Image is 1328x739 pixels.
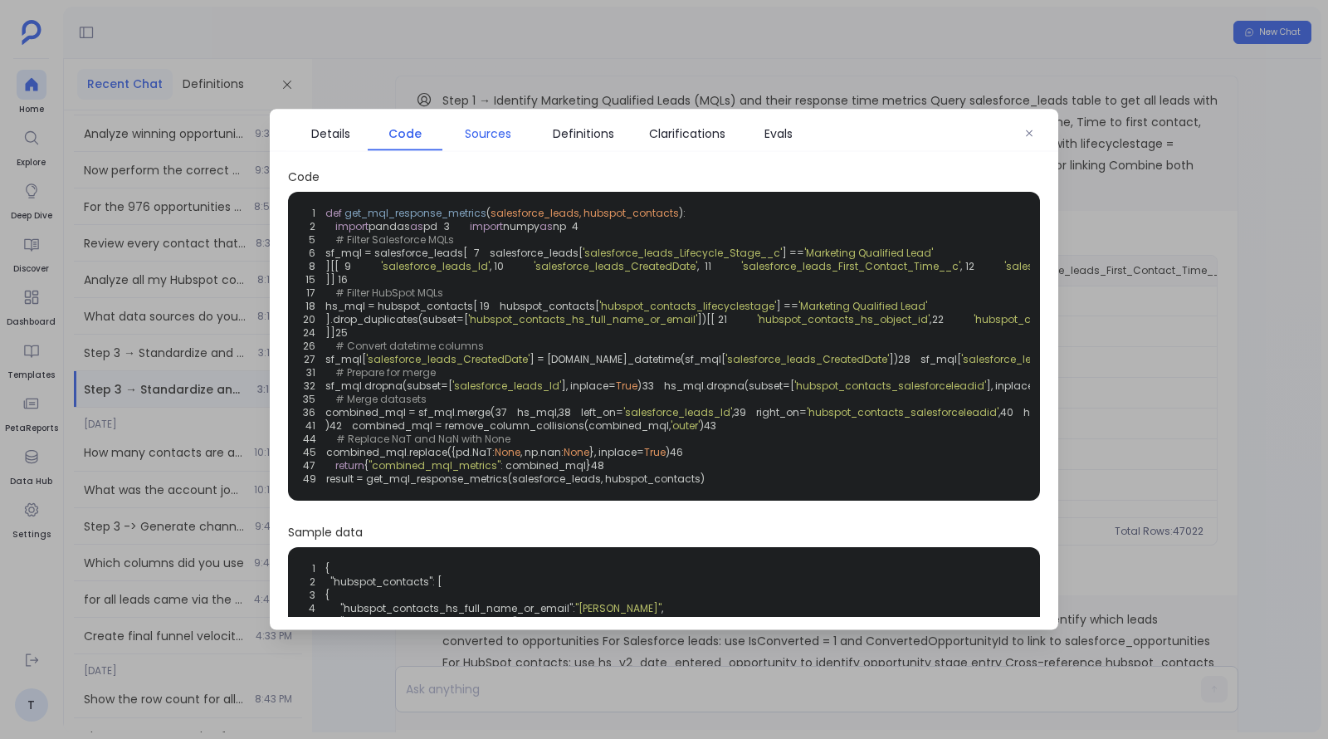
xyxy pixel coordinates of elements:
[776,299,798,313] span: ] ==
[303,393,325,406] span: 35
[662,602,663,615] span: ,
[325,379,452,393] span: sf_mql.dropna(subset=[
[366,352,530,366] span: 'salesforce_leads_CreatedDate'
[303,366,325,379] span: 31
[889,352,898,366] span: ])
[491,260,514,273] span: 10
[553,125,614,143] span: Definitions
[330,419,352,433] span: 42
[998,405,1000,419] span: ,
[539,219,553,233] span: as
[495,406,517,419] span: 37
[410,219,423,233] span: as
[699,260,721,273] span: 11
[335,232,454,247] span: # Filter Salesforce MQLs
[335,273,358,286] span: 16
[303,207,325,220] span: 1
[293,575,325,589] span: 2
[725,352,889,366] span: 'salesforce_leads_CreatedDate'
[465,125,511,143] span: Sources
[293,602,325,615] span: 4
[293,562,325,575] span: 1
[500,299,599,313] span: hubspot_contacts[
[591,459,614,472] span: 48
[369,458,500,472] span: "combined_mql_metrics"
[559,406,581,419] span: 38
[757,312,930,326] span: 'hubspot_contacts_hs_object_id'
[340,602,573,615] span: "hubspot_contacts_hs_full_name_or_email"
[697,312,715,326] span: ])[[
[490,246,583,260] span: salesforce_leads[
[960,259,962,273] span: ,
[452,379,561,393] span: 'salesforce_leads_Id'
[303,220,325,233] span: 2
[503,219,539,233] span: numpy
[1004,259,1237,273] span: 'salesforce_leads_Time_to_first_contact__c'
[303,406,325,419] span: 36
[336,432,510,446] span: # Replace NaT and NaN with None
[666,445,670,459] span: )
[330,575,432,589] span: "hubspot_contacts"
[671,418,700,433] span: 'outer'
[369,219,410,233] span: pandas
[335,326,358,340] span: 25
[335,365,436,379] span: # Prepare for merge
[697,259,699,273] span: ,
[303,313,325,326] span: 20
[553,219,566,233] span: np
[930,312,931,326] span: ,
[352,418,671,433] span: combined_mql = remove_column_collisions(combined_mql,
[311,125,350,143] span: Details
[679,206,686,220] span: ):
[644,445,666,459] span: True
[303,260,325,273] span: 8
[561,379,616,393] span: ], inplace=
[583,246,782,260] span: 'salesforce_leads_Lifecycle_Stage__c'
[642,379,664,393] span: 33
[423,219,437,233] span: pd
[303,340,325,353] span: 26
[293,589,1035,602] span: {
[732,405,734,419] span: ,
[782,246,804,260] span: ] ==
[715,313,737,326] span: 21
[670,446,693,459] span: 46
[664,379,794,393] span: hs_mql.dropna(subset=[
[589,445,644,459] span: }, inplace=
[616,379,637,393] span: True
[432,575,442,589] span: : [
[303,273,325,286] span: 15
[807,405,998,419] span: 'hubspot_contacts_salesforceleadid'
[468,312,697,326] span: 'hubspot_contacts_hs_full_name_or_email'
[303,433,326,446] span: 44
[486,206,491,220] span: (
[491,206,679,220] span: salesforce_leads, hubspot_contacts
[519,615,587,629] span: 84142876066
[962,260,984,273] span: 12
[335,219,369,233] span: import
[288,169,1040,185] span: Code
[741,259,960,273] span: 'salesforce_leads_First_Contact_Time__c'
[599,299,776,313] span: 'hubspot_contacts_lifecyclestage'
[961,352,1180,366] span: 'salesforce_leads_First_Contact_Time__c'
[303,286,325,300] span: 17
[495,445,520,459] span: None
[564,445,589,459] span: None
[575,602,662,615] span: "[PERSON_NAME]"
[303,247,325,260] span: 6
[364,458,369,472] span: {
[794,379,986,393] span: 'hubspot_contacts_salesforceleadid'
[303,419,325,433] span: 41
[623,405,732,419] span: 'salesforce_leads_Id'
[335,392,427,406] span: # Merge datasets
[303,233,325,247] span: 5
[920,352,961,366] span: sf_mql[
[335,339,484,353] span: # Convert datetime columns
[288,524,1040,541] span: Sample data
[335,286,443,300] span: # Filter HubSpot MQLs
[798,299,927,313] span: 'Marketing Qualified Lead'
[704,419,726,433] span: 43
[898,353,920,366] span: 28
[303,353,325,366] span: 27
[477,300,500,313] span: 19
